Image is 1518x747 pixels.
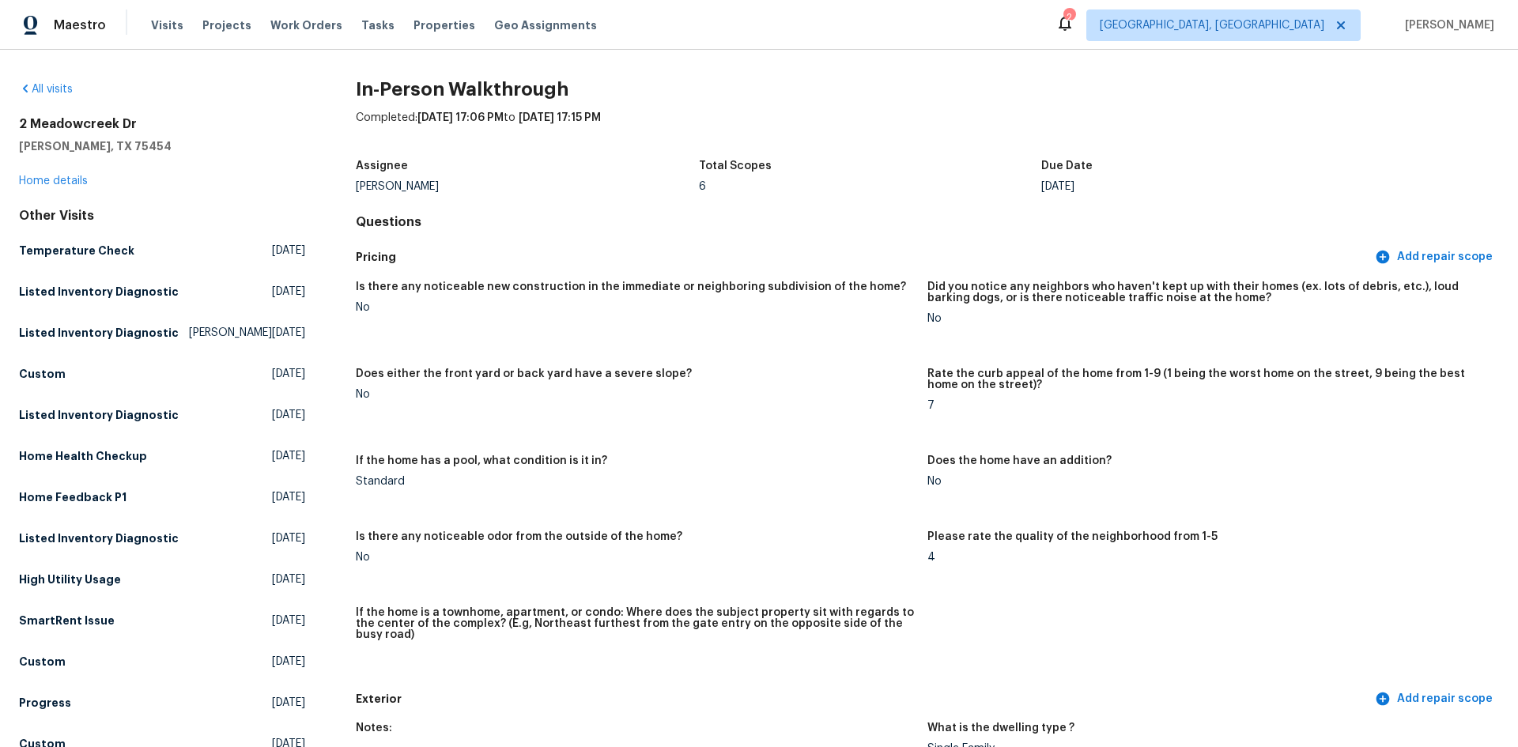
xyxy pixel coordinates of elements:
span: [DATE] [272,654,305,670]
h2: In-Person Walkthrough [356,81,1499,97]
span: Work Orders [270,17,342,33]
div: 7 [927,400,1486,411]
span: [DATE] [272,448,305,464]
div: No [356,552,915,563]
h5: Does either the front yard or back yard have a severe slope? [356,368,692,379]
div: No [927,313,1486,324]
h4: Questions [356,214,1499,230]
a: Temperature Check[DATE] [19,236,305,265]
h2: 2 Meadowcreek Dr [19,116,305,132]
h5: Please rate the quality of the neighborhood from 1-5 [927,531,1218,542]
h5: Did you notice any neighbors who haven't kept up with their homes (ex. lots of debris, etc.), lou... [927,281,1486,304]
span: [DATE] 17:06 PM [417,112,504,123]
h5: Home Health Checkup [19,448,147,464]
span: Add repair scope [1378,689,1493,709]
a: Custom[DATE] [19,647,305,676]
a: Listed Inventory Diagnostic[DATE] [19,277,305,306]
h5: Progress [19,695,71,711]
h5: [PERSON_NAME], TX 75454 [19,138,305,154]
div: Completed: to [356,110,1499,151]
span: [DATE] [272,613,305,628]
div: 6 [699,181,1042,192]
div: No [356,389,915,400]
a: Home details [19,175,88,187]
span: [GEOGRAPHIC_DATA], [GEOGRAPHIC_DATA] [1100,17,1324,33]
span: [DATE] [272,572,305,587]
span: Tasks [361,20,395,31]
a: Home Health Checkup[DATE] [19,442,305,470]
h5: Listed Inventory Diagnostic [19,325,179,341]
a: Listed Inventory Diagnostic[DATE] [19,524,305,553]
span: [DATE] [272,284,305,300]
h5: Custom [19,366,66,382]
h5: Due Date [1041,160,1093,172]
h5: SmartRent Issue [19,613,115,628]
div: 2 [1063,9,1074,25]
span: [DATE] [272,489,305,505]
a: Custom[DATE] [19,360,305,388]
h5: Exterior [356,691,1372,707]
h5: High Utility Usage [19,572,121,587]
span: [DATE] 17:15 PM [519,112,601,123]
div: No [356,302,915,313]
h5: Custom [19,654,66,670]
h5: Listed Inventory Diagnostic [19,407,179,423]
h5: If the home is a townhome, apartment, or condo: Where does the subject property sit with regards ... [356,607,915,640]
span: Projects [202,17,251,33]
span: Geo Assignments [494,17,597,33]
h5: Listed Inventory Diagnostic [19,530,179,546]
a: Listed Inventory Diagnostic[PERSON_NAME][DATE] [19,319,305,347]
h5: Listed Inventory Diagnostic [19,284,179,300]
div: No [927,476,1486,487]
h5: Total Scopes [699,160,772,172]
span: [DATE] [272,243,305,258]
span: [PERSON_NAME] [1399,17,1494,33]
a: High Utility Usage[DATE] [19,565,305,594]
h5: Does the home have an addition? [927,455,1112,466]
h5: Rate the curb appeal of the home from 1-9 (1 being the worst home on the street, 9 being the best... [927,368,1486,390]
h5: Home Feedback P1 [19,489,126,505]
div: [PERSON_NAME] [356,181,699,192]
div: [DATE] [1041,181,1384,192]
span: [DATE] [272,366,305,382]
span: Properties [413,17,475,33]
h5: Assignee [356,160,408,172]
h5: Temperature Check [19,243,134,258]
span: [DATE] [272,530,305,546]
h5: Pricing [356,249,1372,266]
a: All visits [19,84,73,95]
div: 4 [927,552,1486,563]
span: [DATE] [272,407,305,423]
a: Progress[DATE] [19,689,305,717]
h5: Is there any noticeable new construction in the immediate or neighboring subdivision of the home? [356,281,906,292]
div: Standard [356,476,915,487]
span: Add repair scope [1378,247,1493,267]
span: Visits [151,17,183,33]
button: Add repair scope [1372,243,1499,272]
button: Add repair scope [1372,685,1499,714]
span: Maestro [54,17,106,33]
h5: Notes: [356,722,392,734]
a: Listed Inventory Diagnostic[DATE] [19,401,305,429]
div: Other Visits [19,208,305,224]
span: [PERSON_NAME][DATE] [189,325,305,341]
h5: What is the dwelling type ? [927,722,1074,734]
h5: Is there any noticeable odor from the outside of the home? [356,531,682,542]
a: Home Feedback P1[DATE] [19,483,305,511]
h5: If the home has a pool, what condition is it in? [356,455,607,466]
a: SmartRent Issue[DATE] [19,606,305,635]
span: [DATE] [272,695,305,711]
